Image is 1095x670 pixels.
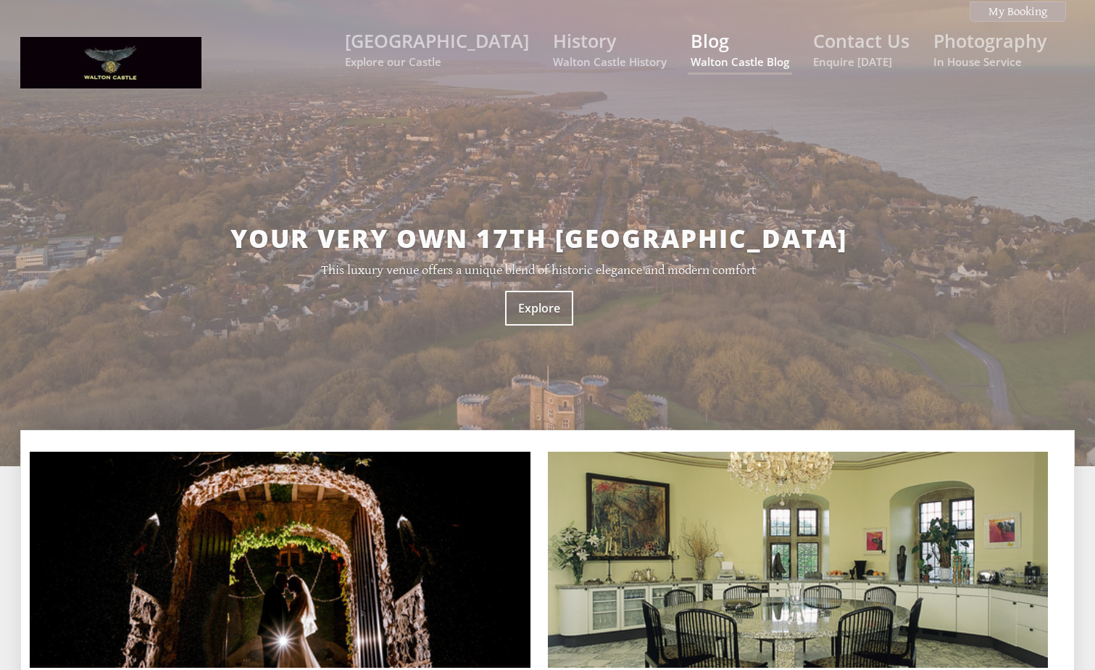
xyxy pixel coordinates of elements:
small: Walton Castle History [553,54,667,69]
a: Explore [505,291,573,326]
small: Enquire [DATE] [813,54,909,69]
a: My Booking [970,1,1066,22]
a: PhotographyIn House Service [933,28,1046,69]
img: 10339-kitchen-Copy.full.jpg [548,452,1049,668]
a: HistoryWalton Castle History [553,28,667,69]
h2: Your very own 17th [GEOGRAPHIC_DATA] [124,221,954,255]
small: In House Service [933,54,1046,69]
small: Walton Castle Blog [691,54,789,69]
img: 4BDDC37E-CE91-464E-A811-5458A3F3479E.full.JPG [30,452,530,668]
img: Walton Castle [20,37,201,88]
a: BlogWalton Castle Blog [691,28,789,69]
p: This luxury venue offers a unique blend of historic elegance and modern comfort [124,262,954,278]
a: Contact UsEnquire [DATE] [813,28,909,69]
a: [GEOGRAPHIC_DATA]Explore our Castle [345,28,529,69]
small: Explore our Castle [345,54,529,69]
